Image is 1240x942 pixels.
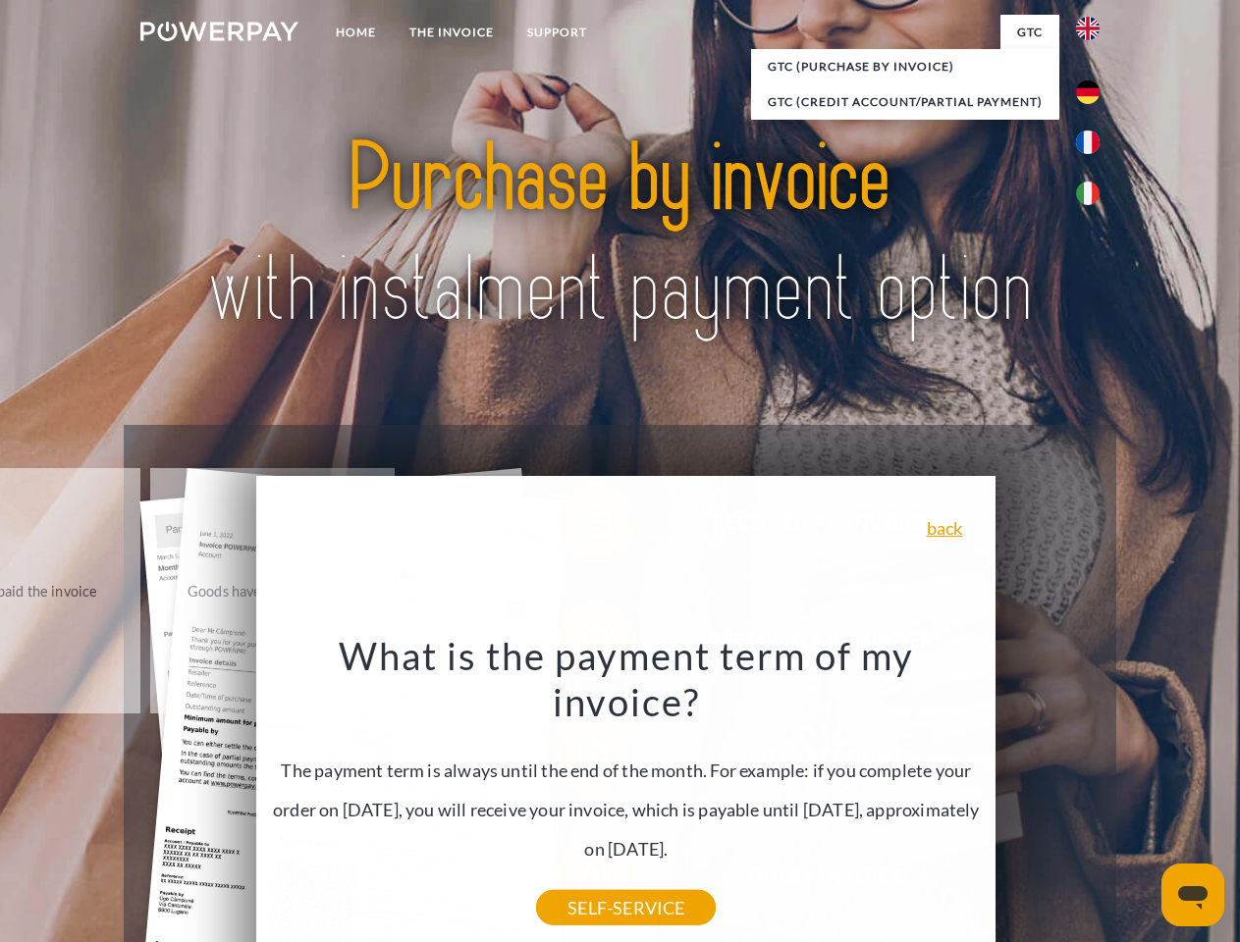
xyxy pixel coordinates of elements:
[162,577,383,603] div: Goods have been returned
[268,632,985,908] div: The payment term is always until the end of the month. For example: if you complete your order on...
[536,890,716,925] a: SELF-SERVICE
[511,15,604,50] a: Support
[1076,131,1100,154] img: fr
[319,15,393,50] a: Home
[751,84,1059,120] a: GTC (Credit account/partial payment)
[1076,80,1100,104] img: de
[393,15,511,50] a: THE INVOICE
[927,519,963,537] a: back
[1000,15,1059,50] a: GTC
[1161,863,1224,926] iframe: Button to launch messaging window
[1076,17,1100,40] img: en
[751,49,1059,84] a: GTC (Purchase by invoice)
[1076,182,1100,205] img: it
[140,22,298,41] img: logo-powerpay-white.svg
[268,632,985,726] h3: What is the payment term of my invoice?
[188,94,1052,376] img: title-powerpay_en.svg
